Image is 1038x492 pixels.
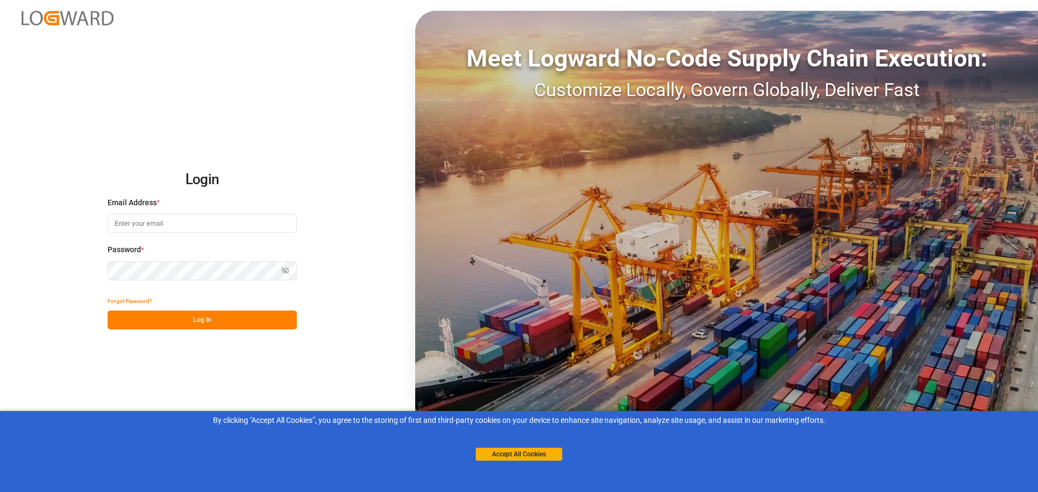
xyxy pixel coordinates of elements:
h2: Login [108,163,297,197]
div: Customize Locally, Govern Globally, Deliver Fast [415,76,1038,104]
span: Email Address [108,197,157,208]
img: Logward_new_orange.png [22,11,114,25]
span: Password [108,244,141,255]
input: Enter your email [108,214,297,233]
button: Forgot Password? [108,292,152,311]
div: By clicking "Accept All Cookies”, you agree to the storing of first and third-party cookies on yo... [8,415,1030,426]
button: Accept All Cookies [476,448,562,461]
div: Meet Logward No-Code Supply Chain Execution: [415,41,1038,76]
button: Log In [108,311,297,329]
